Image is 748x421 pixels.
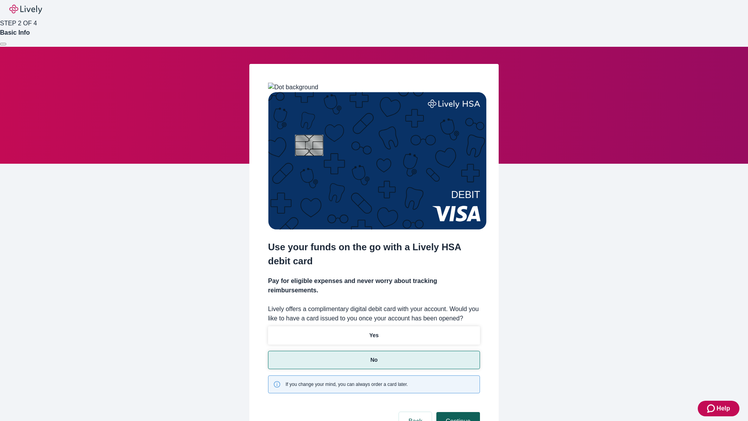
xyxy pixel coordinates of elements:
span: Help [716,404,730,413]
svg: Zendesk support icon [707,404,716,413]
button: Yes [268,326,480,345]
img: Lively [9,5,42,14]
p: Yes [369,331,379,340]
h2: Use your funds on the go with a Lively HSA debit card [268,240,480,268]
button: No [268,351,480,369]
label: Lively offers a complimentary digital debit card with your account. Would you like to have a card... [268,304,480,323]
img: Dot background [268,83,318,92]
p: No [370,356,378,364]
h4: Pay for eligible expenses and never worry about tracking reimbursements. [268,276,480,295]
span: If you change your mind, you can always order a card later. [286,381,408,388]
img: Debit card [268,92,487,230]
button: Zendesk support iconHelp [698,401,739,416]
